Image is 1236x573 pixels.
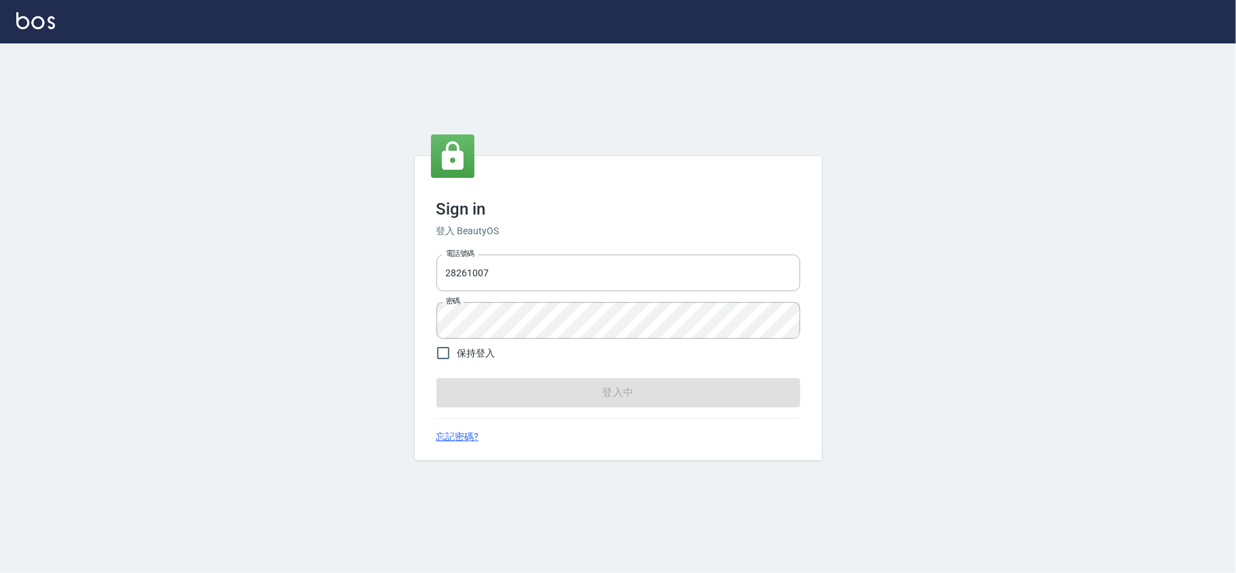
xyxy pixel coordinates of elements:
img: Logo [16,12,55,29]
span: 保持登入 [457,346,495,361]
h3: Sign in [436,200,800,219]
label: 密碼 [446,296,460,306]
h6: 登入 BeautyOS [436,224,800,238]
label: 電話號碼 [446,248,474,259]
a: 忘記密碼? [436,430,479,444]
